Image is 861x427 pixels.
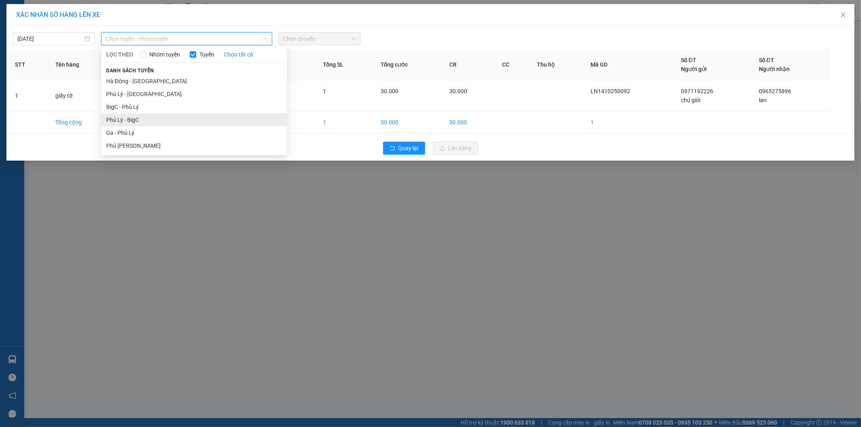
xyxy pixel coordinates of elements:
th: Tổng cước [374,49,443,80]
span: 1 [323,88,326,94]
button: uploadLên hàng [433,142,478,155]
input: 14/10/2025 [17,34,83,43]
span: 30.000 [381,88,398,94]
th: CC [496,49,530,80]
span: Nhóm tuyến [146,50,183,59]
span: lan [759,97,767,103]
a: Chọn tất cả [224,50,253,59]
li: BigC - Phủ Lý [101,100,287,113]
span: Danh sách tuyến [101,67,159,74]
span: chú giỏi [681,97,700,103]
td: 1 [8,80,49,111]
span: down [263,36,268,41]
span: close [840,12,846,18]
th: Mã GD [584,49,675,80]
span: Chọn tuyến - nhóm tuyến [106,33,267,45]
th: Tên hàng [49,49,117,80]
li: Hà Đông - [GEOGRAPHIC_DATA] [101,75,287,88]
th: Ghi chú [261,49,316,80]
th: Tổng SL [316,49,374,80]
span: LỌC THEO [106,50,133,59]
th: STT [8,49,49,80]
span: Quay lại [398,144,419,153]
th: CR [443,49,496,80]
li: Phủ Lý - BigC [101,113,287,126]
span: Người nhận [759,66,790,72]
td: 1 [584,111,675,134]
td: giấy tờ [49,80,117,111]
td: 30.000 [443,111,496,134]
span: 0971192226 [681,88,713,94]
span: Tuyến [196,50,218,59]
button: rollbackQuay lại [383,142,425,155]
span: 0965275896 [759,88,791,94]
span: rollback [390,145,395,152]
li: Phủ [PERSON_NAME] [101,139,287,152]
td: 1 [316,111,374,134]
span: LN1410250092 [591,88,630,94]
li: Ga - Phủ Lý [101,126,287,139]
li: Phủ Lý - [GEOGRAPHIC_DATA] [101,88,287,100]
th: Thu hộ [530,49,584,80]
span: 30.000 [449,88,467,94]
span: Người gửi [681,66,707,72]
span: XÁC NHẬN SỐ HÀNG LÊN XE [16,11,100,19]
span: Số ĐT [759,57,774,63]
button: Close [832,4,855,27]
span: Số ĐT [681,57,696,63]
td: Tổng cộng [49,111,117,134]
span: Chọn chuyến [283,33,356,45]
td: 30.000 [374,111,443,134]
